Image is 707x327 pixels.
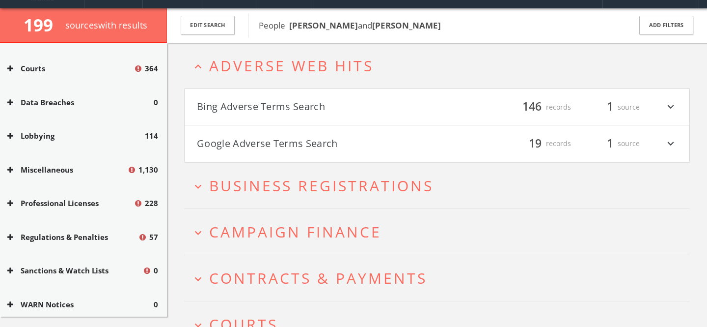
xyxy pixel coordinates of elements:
[209,56,374,76] span: Adverse Web Hits
[289,20,372,31] span: and
[154,299,158,310] span: 0
[289,20,358,31] b: [PERSON_NAME]
[209,176,434,196] span: Business Registrations
[581,135,640,152] div: source
[372,20,441,31] b: [PERSON_NAME]
[581,99,640,116] div: source
[7,198,134,209] button: Professional Licenses
[145,198,158,209] span: 228
[512,135,571,152] div: records
[191,60,205,73] i: expand_less
[7,164,127,176] button: Miscellaneous
[7,265,142,276] button: Sanctions & Watch Lists
[518,98,546,116] span: 146
[7,299,154,310] button: WARN Notices
[154,97,158,108] span: 0
[7,97,154,108] button: Data Breaches
[191,58,690,74] button: expand_lessAdverse Web Hits
[65,19,148,31] span: source s with results
[209,222,381,242] span: Campaign Finance
[24,13,61,36] span: 199
[154,265,158,276] span: 0
[197,99,437,116] button: Bing Adverse Terms Search
[191,226,205,239] i: expand_more
[7,63,134,74] button: Courts
[191,272,205,286] i: expand_more
[524,135,546,152] span: 19
[149,232,158,243] span: 57
[259,20,441,31] span: People
[664,99,677,116] i: expand_more
[145,130,158,142] span: 114
[512,99,571,116] div: records
[191,270,690,286] button: expand_moreContracts & Payments
[209,268,427,288] span: Contracts & Payments
[7,232,138,243] button: Regulations & Penalties
[191,224,690,240] button: expand_moreCampaign Finance
[197,135,437,152] button: Google Adverse Terms Search
[191,180,205,193] i: expand_more
[664,135,677,152] i: expand_more
[191,178,690,194] button: expand_moreBusiness Registrations
[602,98,618,116] span: 1
[602,135,618,152] span: 1
[639,16,693,35] button: Add Filters
[181,16,235,35] button: Edit Search
[7,130,145,142] button: Lobbying
[145,63,158,74] span: 364
[138,164,158,176] span: 1,130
